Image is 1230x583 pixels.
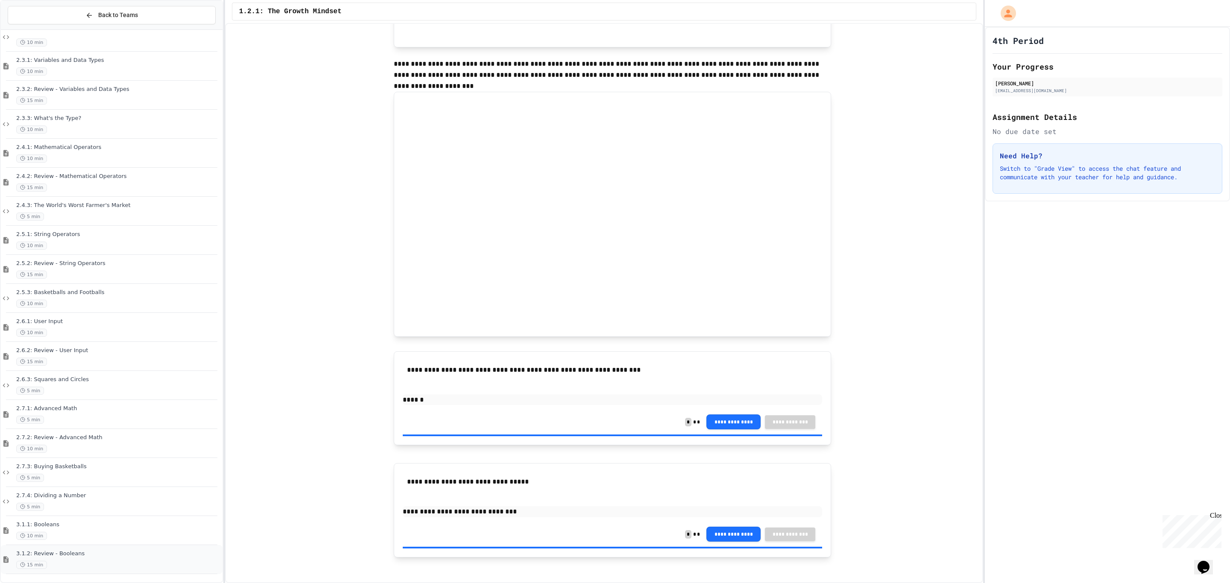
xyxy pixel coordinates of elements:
[16,318,221,325] span: 2.6.1: User Input
[98,11,138,20] span: Back to Teams
[16,445,47,453] span: 10 min
[993,111,1222,123] h2: Assignment Details
[1159,512,1221,548] iframe: chat widget
[16,57,221,64] span: 2.3.1: Variables and Data Types
[992,3,1018,23] div: My Account
[16,86,221,93] span: 2.3.2: Review - Variables and Data Types
[16,300,47,308] span: 10 min
[16,521,221,528] span: 3.1.1: Booleans
[995,87,1220,94] div: [EMAIL_ADDRESS][DOMAIN_NAME]
[16,434,221,441] span: 2.7.2: Review - Advanced Math
[16,463,221,470] span: 2.7.3: Buying Basketballs
[3,3,59,54] div: Chat with us now!Close
[1194,549,1221,574] iframe: chat widget
[16,242,47,250] span: 10 min
[16,503,44,511] span: 5 min
[16,202,221,209] span: 2.4.3: The World's Worst Farmer's Market
[16,492,221,499] span: 2.7.4: Dividing a Number
[1000,164,1215,181] p: Switch to "Grade View" to access the chat feature and communicate with your teacher for help and ...
[16,329,47,337] span: 10 min
[16,67,47,76] span: 10 min
[16,289,221,296] span: 2.5.3: Basketballs and Footballs
[8,6,216,24] button: Back to Teams
[16,125,47,134] span: 10 min
[16,231,221,238] span: 2.5.1: String Operators
[16,213,44,221] span: 5 min
[16,154,47,163] span: 10 min
[16,416,44,424] span: 5 min
[16,96,47,105] span: 15 min
[16,38,47,47] span: 10 min
[16,550,221,557] span: 3.1.2: Review - Booleans
[993,126,1222,137] div: No due date set
[16,387,44,395] span: 5 min
[16,376,221,383] span: 2.6.3: Squares and Circles
[993,35,1044,47] h1: 4th Period
[993,61,1222,73] h2: Your Progress
[239,6,342,17] span: 1.2.1: The Growth Mindset
[16,115,221,122] span: 2.3.3: What's the Type?
[16,474,44,482] span: 5 min
[16,184,47,192] span: 15 min
[16,260,221,267] span: 2.5.2: Review - String Operators
[1000,151,1215,161] h3: Need Help?
[16,271,47,279] span: 15 min
[995,79,1220,87] div: [PERSON_NAME]
[16,561,47,569] span: 15 min
[16,405,221,412] span: 2.7.1: Advanced Math
[16,144,221,151] span: 2.4.1: Mathematical Operators
[16,347,221,354] span: 2.6.2: Review - User Input
[16,173,221,180] span: 2.4.2: Review - Mathematical Operators
[16,532,47,540] span: 10 min
[16,358,47,366] span: 15 min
